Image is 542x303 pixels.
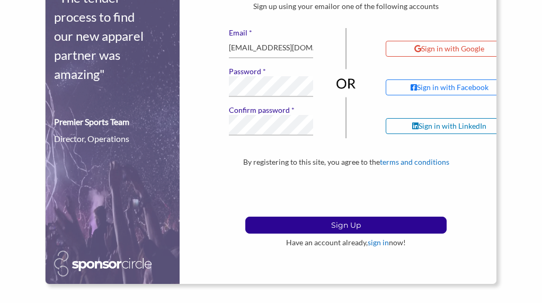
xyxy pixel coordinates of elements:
[368,238,389,247] a: sign in
[411,83,488,92] div: Sign in with Facebook
[336,28,356,138] img: or-divider-vertical-04be836281eac2ff1e2d8b3dc99963adb0027f4cd6cf8dbd6b945673e6b3c68b.png
[414,44,484,54] div: Sign in with Google
[245,217,447,234] button: Sign Up
[333,2,439,11] span: or one of the following accounts
[229,105,313,115] label: Confirm password
[386,79,488,95] a: Sign in with Facebook
[229,28,313,38] label: Email
[386,41,488,57] a: Sign in with Google
[265,171,427,212] iframe: reCAPTCHA
[196,157,496,247] div: By registering to this site, you agree to the Have an account already, now!
[380,157,449,166] a: terms and conditions
[246,217,446,233] p: Sign Up
[412,121,486,131] div: Sign in with LinkedIn
[54,132,129,145] div: Director, Operations
[196,2,496,11] div: Sign up using your email
[229,38,313,58] input: user@example.com
[54,251,152,277] img: Sponsor Circle Logo
[229,67,313,76] label: Password
[54,115,129,128] div: Premier Sports Team
[386,118,488,134] a: Sign in with LinkedIn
